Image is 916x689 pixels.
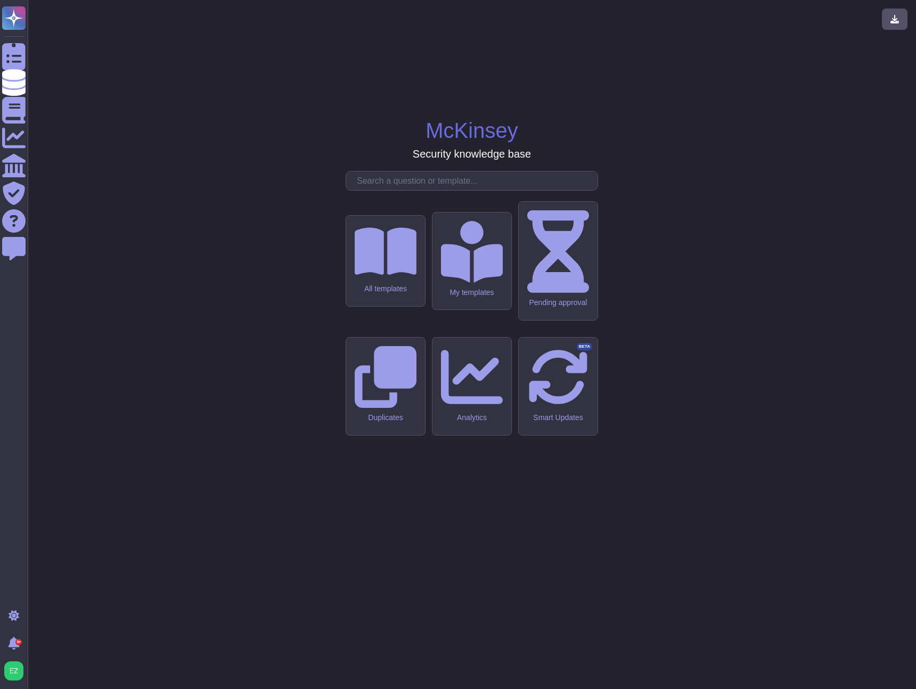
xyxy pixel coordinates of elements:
div: Duplicates [355,413,416,422]
div: BETA [577,343,592,350]
div: My templates [441,288,503,297]
img: user [4,661,23,680]
h3: Security knowledge base [413,147,531,160]
h1: McKinsey [426,118,518,143]
div: Analytics [441,413,503,422]
input: Search a question or template... [351,171,598,190]
div: Smart Updates [527,413,589,422]
button: user [2,659,31,683]
div: All templates [355,284,416,293]
div: 9+ [15,639,22,645]
div: Pending approval [527,298,589,307]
